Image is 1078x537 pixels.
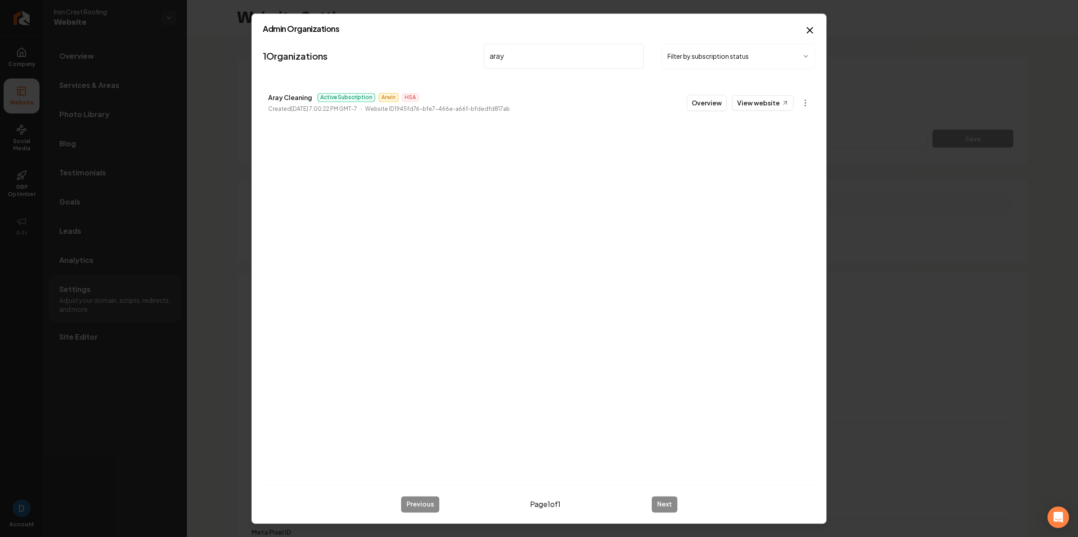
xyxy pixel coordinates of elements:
a: 1Organizations [263,50,327,62]
h2: Admin Organizations [263,25,815,33]
span: Active Subscription [318,93,375,102]
span: HSA [402,93,419,102]
p: Created [268,105,357,114]
span: Arwin [379,93,398,102]
button: Overview [687,95,727,111]
p: Website ID 1945fd76-bfe7-466e-a66f-bfdedfd817ab [365,105,510,114]
time: [DATE] 7:00:22 PM GMT-7 [291,105,357,112]
p: Aray Cleaning [268,92,312,103]
span: Page 1 of 1 [530,499,561,510]
input: Search by name or ID [484,44,644,69]
a: View website [732,95,794,110]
